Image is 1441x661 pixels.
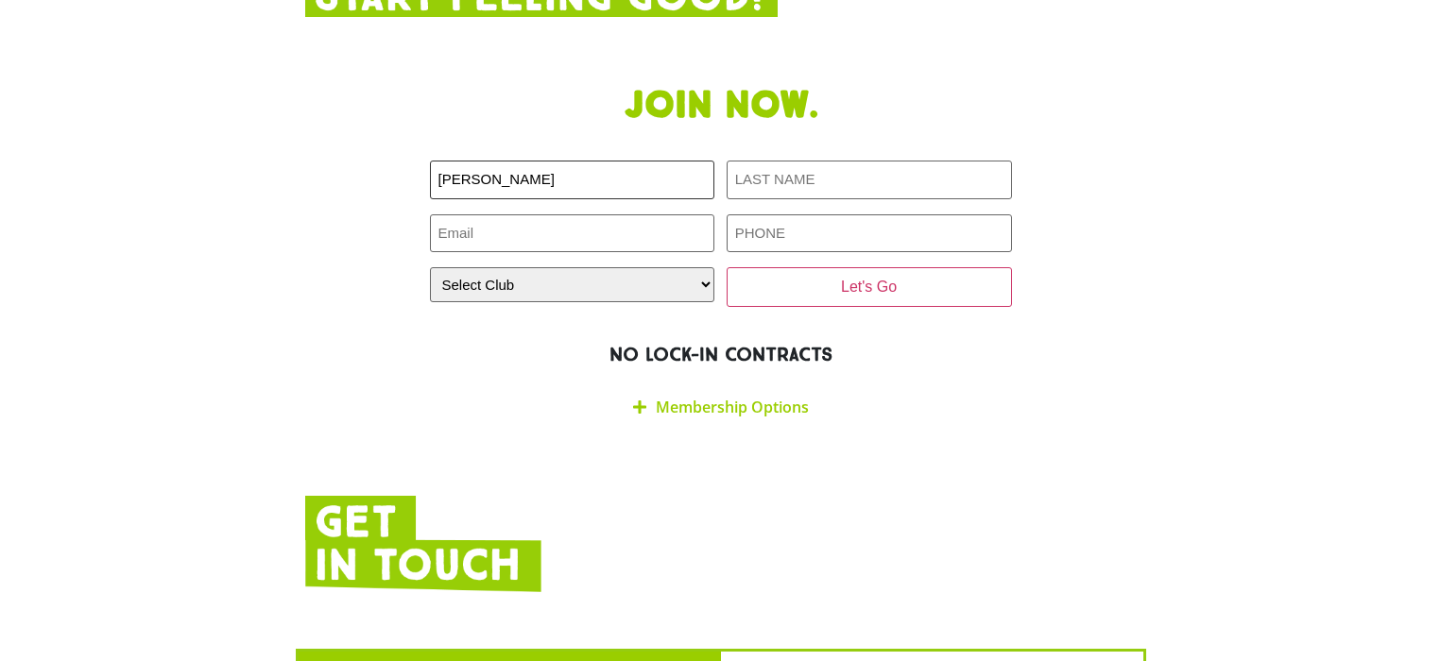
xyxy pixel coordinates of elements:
[305,343,1137,366] h2: NO LOCK-IN CONTRACTS
[305,83,1137,128] h1: Join now.
[430,214,715,253] input: Email
[727,214,1012,253] input: PHONE
[656,397,809,417] a: Membership Options
[727,161,1012,199] input: LAST NAME
[727,267,1012,307] input: Let's Go
[430,161,715,199] input: FIRST NAME
[430,385,1012,430] div: Membership Options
